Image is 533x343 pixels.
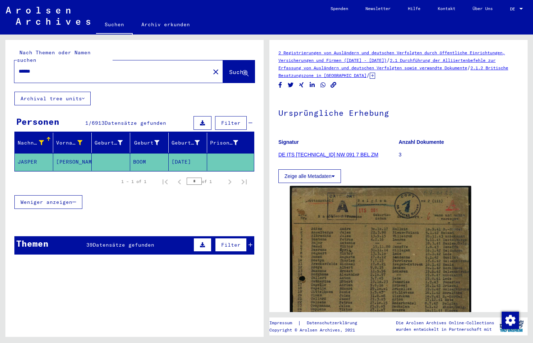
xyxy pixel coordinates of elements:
[269,319,298,327] a: Impressum
[20,199,72,205] span: Weniger anzeigen
[396,326,494,333] p: wurden entwickelt in Partnerschaft mit
[298,81,305,90] button: Share on Xing
[223,60,255,83] button: Suche
[366,72,370,78] span: /
[278,96,519,128] h1: Ursprüngliche Erhebung
[169,133,207,153] mat-header-cell: Geburtsdatum
[510,6,518,12] span: DE
[277,81,284,90] button: Share on Facebook
[278,169,341,183] button: Zeige alle Metadaten
[467,64,470,71] span: /
[92,133,130,153] mat-header-cell: Geburtsname
[133,139,159,147] div: Geburt‏
[209,64,223,79] button: Clear
[269,319,366,327] div: |
[215,116,247,130] button: Filter
[130,133,169,153] mat-header-cell: Geburt‏
[502,312,519,329] img: Zustimmung ändern
[278,50,505,63] a: 2 Registrierungen von Ausländern und deutschen Verfolgten durch öffentliche Einrichtungen, Versic...
[53,133,92,153] mat-header-cell: Vorname
[56,139,82,147] div: Vorname
[121,178,146,185] div: 1 – 1 of 1
[172,137,209,148] div: Geburtsdatum
[210,137,247,148] div: Prisoner #
[215,238,247,252] button: Filter
[18,137,53,148] div: Nachname
[56,137,91,148] div: Vorname
[96,16,133,35] a: Suchen
[85,120,88,126] span: 1
[88,120,92,126] span: /
[92,120,105,126] span: 6913
[319,81,327,90] button: Share on WhatsApp
[133,137,168,148] div: Geburt‏
[172,174,187,189] button: Previous page
[330,81,337,90] button: Copy link
[158,174,172,189] button: First page
[16,237,49,250] div: Themen
[130,153,169,171] mat-cell: BOOM
[86,242,93,248] span: 39
[6,7,90,25] img: Arolsen_neg.svg
[278,152,378,157] a: DE ITS [TECHNICAL_ID] NW 091 7 BEL ZM
[105,120,166,126] span: Datensätze gefunden
[211,68,220,76] mat-icon: close
[309,81,316,90] button: Share on LinkedIn
[133,16,199,33] a: Archiv erkunden
[387,57,390,63] span: /
[399,139,444,145] b: Anzahl Dokumente
[210,139,238,147] div: Prisoner #
[229,68,247,76] span: Suche
[16,115,59,128] div: Personen
[53,153,92,171] mat-cell: [PERSON_NAME]
[15,133,53,153] mat-header-cell: Nachname
[18,139,44,147] div: Nachname
[498,317,525,335] img: yv_logo.png
[14,92,91,105] button: Archival tree units
[237,174,251,189] button: Last page
[396,320,494,326] p: Die Arolsen Archives Online-Collections
[399,151,519,159] p: 3
[287,81,295,90] button: Share on Twitter
[17,49,91,63] mat-label: Nach Themen oder Namen suchen
[221,242,241,248] span: Filter
[278,139,299,145] b: Signatur
[14,195,82,209] button: Weniger anzeigen
[269,327,366,333] p: Copyright © Arolsen Archives, 2021
[95,139,123,147] div: Geburtsname
[95,137,132,148] div: Geburtsname
[15,153,53,171] mat-cell: JASPER
[169,153,207,171] mat-cell: [DATE]
[172,139,200,147] div: Geburtsdatum
[221,120,241,126] span: Filter
[187,178,223,185] div: of 1
[93,242,154,248] span: Datensätze gefunden
[223,174,237,189] button: Next page
[301,319,366,327] a: Datenschutzerklärung
[207,133,254,153] mat-header-cell: Prisoner #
